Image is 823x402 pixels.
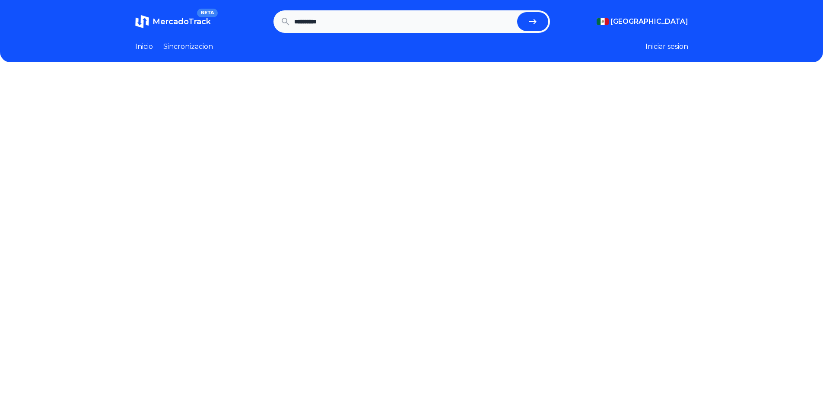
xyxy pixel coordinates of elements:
[197,9,217,17] span: BETA
[597,16,688,27] button: [GEOGRAPHIC_DATA]
[163,41,213,52] a: Sincronizacion
[610,16,688,27] span: [GEOGRAPHIC_DATA]
[645,41,688,52] button: Iniciar sesion
[135,15,211,29] a: MercadoTrackBETA
[597,18,609,25] img: Mexico
[135,41,153,52] a: Inicio
[135,15,149,29] img: MercadoTrack
[153,17,211,26] span: MercadoTrack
